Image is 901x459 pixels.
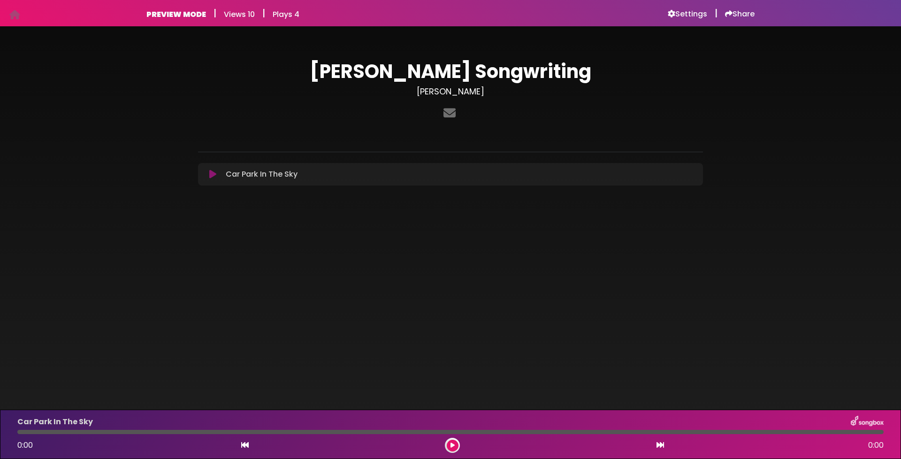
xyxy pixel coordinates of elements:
a: Share [725,9,755,19]
h5: | [262,8,265,19]
h5: | [214,8,216,19]
h6: Views 10 [224,10,255,19]
p: Car Park In The Sky [226,169,298,180]
h6: Plays 4 [273,10,299,19]
h1: [PERSON_NAME] Songwriting [198,60,703,83]
h3: [PERSON_NAME] [198,86,703,97]
a: Settings [668,9,707,19]
h6: PREVIEW MODE [146,10,206,19]
h5: | [715,8,718,19]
